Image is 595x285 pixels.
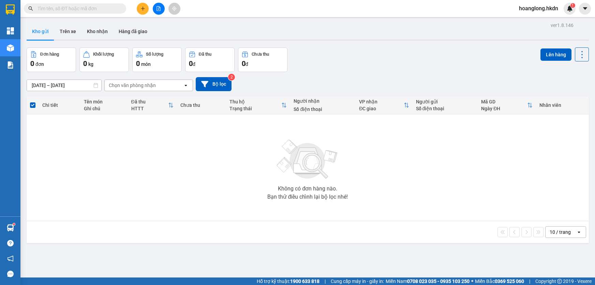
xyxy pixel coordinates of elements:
div: Không có đơn hàng nào. [278,186,337,191]
img: warehouse-icon [7,44,14,52]
span: món [141,61,151,67]
button: file-add [153,3,165,15]
svg: open [183,83,189,88]
button: Lên hàng [540,48,571,61]
div: Số điện thoại [416,106,475,111]
div: Người gửi [416,99,475,104]
th: Toggle SortBy [226,96,290,114]
div: ĐC giao [359,106,403,111]
button: Kho nhận [81,23,113,40]
span: kg [88,61,93,67]
sup: 1 [570,3,575,8]
span: 0 [189,59,193,68]
button: Bộ lọc [196,77,232,91]
div: Chi tiết [42,102,77,108]
button: Chưa thu0đ [238,47,287,72]
th: Toggle SortBy [478,96,536,114]
div: Đã thu [199,52,211,57]
span: 0 [242,59,246,68]
img: warehouse-icon [7,224,14,231]
sup: 1 [13,223,15,225]
div: Đơn hàng [40,52,59,57]
div: Chọn văn phòng nhận [109,82,156,89]
img: icon-new-feature [567,5,573,12]
div: Khối lượng [93,52,114,57]
div: 10 / trang [550,229,571,236]
sup: 2 [228,74,235,81]
span: | [529,277,530,285]
div: HTTT [131,106,168,111]
div: Số lượng [146,52,163,57]
strong: 1900 633 818 [290,279,319,284]
button: caret-down [579,3,591,15]
input: Select a date range. [27,80,101,91]
th: Toggle SortBy [356,96,412,114]
span: đ [193,61,195,67]
th: Toggle SortBy [128,96,177,114]
span: hoanglong.hkdn [514,4,564,13]
span: 1 [571,3,574,8]
div: VP nhận [359,99,403,104]
button: Kho gửi [27,23,54,40]
span: 0 [136,59,140,68]
div: ver 1.8.146 [551,22,574,29]
span: đ [246,61,248,67]
div: Nhân viên [539,102,585,108]
button: Hàng đã giao [113,23,153,40]
div: Tên món [84,99,124,104]
button: plus [137,3,149,15]
div: Ghi chú [84,106,124,111]
div: Thu hộ [229,99,281,104]
button: Trên xe [54,23,81,40]
span: copyright [557,279,562,284]
span: Cung cấp máy in - giấy in: [331,277,384,285]
svg: open [576,229,582,235]
button: Số lượng0món [132,47,182,72]
span: file-add [156,6,161,11]
span: 0 [83,59,87,68]
img: dashboard-icon [7,27,14,34]
span: 0 [30,59,34,68]
div: Ngày ĐH [481,106,527,111]
span: ⚪️ [471,280,473,283]
span: search [28,6,33,11]
img: svg+xml;base64,PHN2ZyBjbGFzcz0ibGlzdC1wbHVnX19zdmciIHhtbG5zPSJodHRwOi8vd3d3LnczLm9yZy8yMDAwL3N2Zy... [273,136,342,183]
span: đơn [35,61,44,67]
span: aim [172,6,177,11]
button: Đã thu0đ [185,47,235,72]
div: Đã thu [131,99,168,104]
span: Miền Nam [386,277,470,285]
span: Miền Bắc [475,277,524,285]
span: message [7,271,14,277]
button: Đơn hàng0đơn [27,47,76,72]
span: caret-down [582,5,588,12]
img: logo-vxr [6,4,15,15]
button: Khối lượng0kg [79,47,129,72]
span: plus [140,6,145,11]
img: solution-icon [7,61,14,69]
div: Mã GD [481,99,527,104]
div: Số điện thoại [294,106,352,112]
span: question-circle [7,240,14,246]
input: Tìm tên, số ĐT hoặc mã đơn [38,5,118,12]
span: Hỗ trợ kỹ thuật: [257,277,319,285]
div: Trạng thái [229,106,281,111]
button: aim [168,3,180,15]
span: | [325,277,326,285]
div: Người nhận [294,98,352,104]
div: Chưa thu [252,52,269,57]
strong: 0369 525 060 [495,279,524,284]
span: notification [7,255,14,262]
strong: 0708 023 035 - 0935 103 250 [407,279,470,284]
div: Bạn thử điều chỉnh lại bộ lọc nhé! [267,194,348,200]
div: Chưa thu [180,102,223,108]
